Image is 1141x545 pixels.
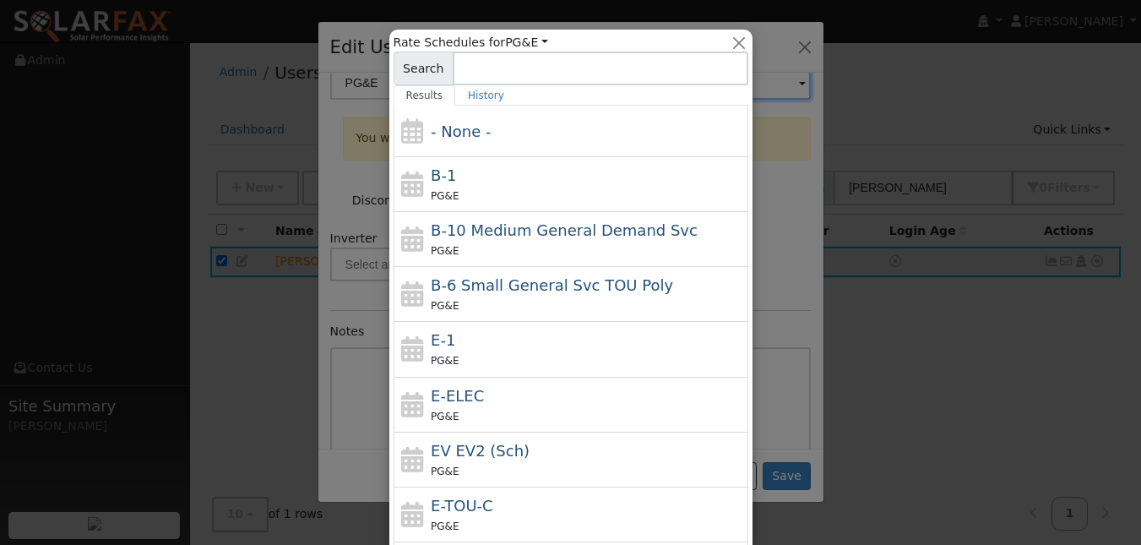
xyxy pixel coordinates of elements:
span: PG&E [431,355,459,367]
a: History [455,85,517,106]
span: E-ELEC [431,387,484,405]
a: Results [394,85,456,106]
span: Search [394,52,454,85]
span: PG&E [431,190,459,202]
span: PG&E [431,411,459,422]
span: B-10 Medium General Demand Service (Primary Voltage) [431,221,698,239]
span: Electric Vehicle EV2 (Sch) [431,442,530,460]
span: - None - [431,123,491,140]
span: B-1 [431,166,456,184]
span: E-1 [431,331,455,349]
span: PG&E [431,245,459,257]
span: B-6 Small General Service TOU Poly Phase [431,276,673,294]
span: PG&E [431,300,459,312]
